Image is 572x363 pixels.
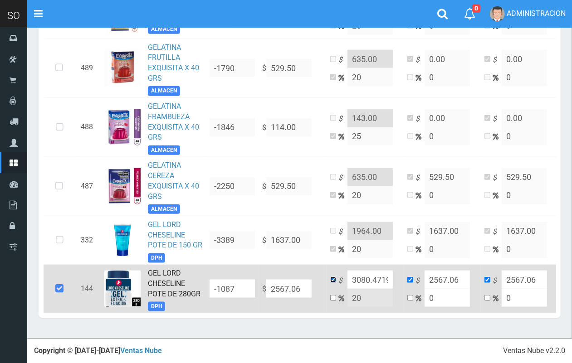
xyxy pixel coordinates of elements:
td: $ [259,265,327,314]
i: $ [338,55,347,65]
td: $ [259,97,327,156]
span: ALMACEN [148,86,180,96]
i: $ [338,227,347,237]
span: ADMINISTRACION [507,9,566,18]
span: ALMACEN [148,204,180,214]
td: 488 [77,97,101,156]
span: DPH [148,253,165,263]
a: GEL LORD CHESELINE POTE DE 280GR [148,269,200,298]
i: $ [493,173,502,183]
img: ... [104,50,141,86]
img: ... [104,271,141,307]
img: ... [104,109,141,145]
span: ALMACEN [148,145,180,155]
td: 487 [77,157,101,216]
a: GELATINA FRAMBUEZA EXQUISITA X 40 GRS [148,102,199,142]
i: $ [338,114,347,124]
td: 489 [77,39,101,97]
i: $ [338,276,347,286]
img: ... [104,168,141,204]
i: $ [493,227,502,237]
td: 332 [77,216,101,265]
span: 0 [472,4,480,13]
i: $ [338,173,347,183]
a: Ventas Nube [120,346,162,355]
td: 144 [77,265,101,314]
i: $ [416,114,425,124]
span: DPH [148,302,165,311]
i: $ [493,55,502,65]
span: ALMACEN [148,24,180,34]
img: ... [113,222,132,258]
i: $ [493,114,502,124]
i: $ [416,227,425,237]
td: $ [259,39,327,97]
i: $ [493,276,502,286]
a: GELATINA FRUTILLA EXQUISITA X 40 GRS [148,43,199,83]
a: GEL LORD CHESELINE POTE DE 150 GR [148,220,202,250]
a: GELATINA CEREZA EXQUISITA X 40 GRS [148,161,199,201]
td: $ [259,216,327,265]
div: Ventas Nube v2.2.0 [503,346,565,356]
i: $ [416,173,425,183]
img: User Image [490,6,505,21]
td: $ [259,157,327,216]
i: $ [416,276,425,286]
strong: Copyright © [DATE]-[DATE] [34,346,162,355]
i: $ [416,55,425,65]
